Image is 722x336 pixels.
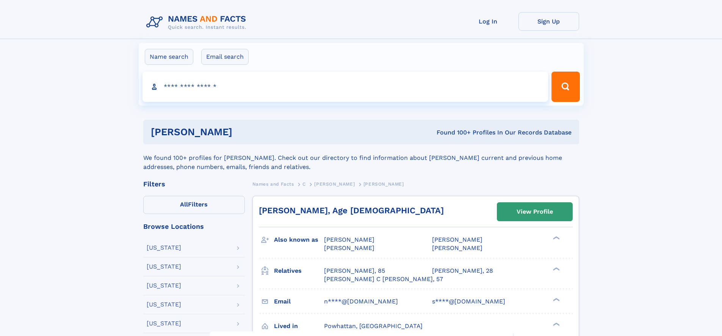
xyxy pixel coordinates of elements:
[324,267,385,275] a: [PERSON_NAME], 85
[147,264,181,270] div: [US_STATE]
[324,236,374,243] span: [PERSON_NAME]
[324,275,443,283] a: [PERSON_NAME] C [PERSON_NAME], 57
[151,127,335,137] h1: [PERSON_NAME]
[458,12,518,31] a: Log In
[432,267,493,275] a: [PERSON_NAME], 28
[147,302,181,308] div: [US_STATE]
[363,181,404,187] span: [PERSON_NAME]
[143,12,252,33] img: Logo Names and Facts
[143,144,579,172] div: We found 100+ profiles for [PERSON_NAME]. Check out our directory to find information about [PERS...
[252,179,294,189] a: Names and Facts
[497,203,572,221] a: View Profile
[314,179,355,189] a: [PERSON_NAME]
[334,128,572,137] div: Found 100+ Profiles In Our Records Database
[324,244,374,252] span: [PERSON_NAME]
[147,320,181,327] div: [US_STATE]
[432,244,482,252] span: [PERSON_NAME]
[274,233,324,246] h3: Also known as
[147,283,181,289] div: [US_STATE]
[302,179,306,189] a: C
[551,297,560,302] div: ❯
[145,49,193,65] label: Name search
[143,72,548,102] input: search input
[551,236,560,241] div: ❯
[147,245,181,251] div: [US_STATE]
[302,181,306,187] span: C
[274,264,324,277] h3: Relatives
[551,266,560,271] div: ❯
[517,203,553,220] div: View Profile
[324,322,423,330] span: Powhattan, [GEOGRAPHIC_DATA]
[274,320,324,333] h3: Lived in
[259,206,444,215] a: [PERSON_NAME], Age [DEMOGRAPHIC_DATA]
[180,201,188,208] span: All
[143,223,245,230] div: Browse Locations
[432,236,482,243] span: [PERSON_NAME]
[314,181,355,187] span: [PERSON_NAME]
[551,72,579,102] button: Search Button
[143,196,245,214] label: Filters
[201,49,249,65] label: Email search
[143,181,245,188] div: Filters
[518,12,579,31] a: Sign Up
[274,295,324,308] h3: Email
[551,322,560,327] div: ❯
